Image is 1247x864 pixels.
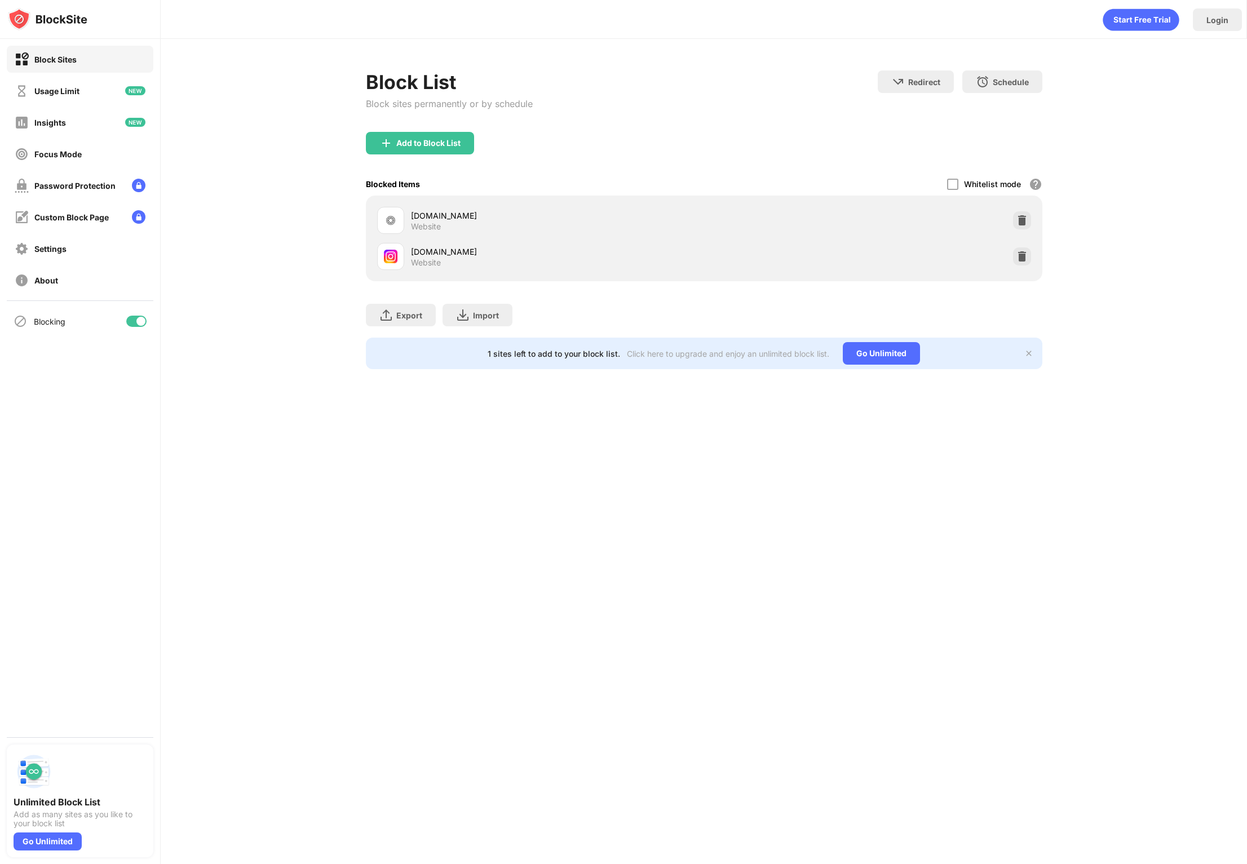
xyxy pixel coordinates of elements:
[14,314,27,328] img: blocking-icon.svg
[366,70,533,94] div: Block List
[384,250,397,263] img: favicons
[411,246,704,258] div: [DOMAIN_NAME]
[132,210,145,224] img: lock-menu.svg
[34,181,116,190] div: Password Protection
[627,349,829,358] div: Click here to upgrade and enjoy an unlimited block list.
[411,258,441,268] div: Website
[132,179,145,192] img: lock-menu.svg
[15,273,29,287] img: about-off.svg
[1206,15,1228,25] div: Login
[15,116,29,130] img: insights-off.svg
[15,179,29,193] img: password-protection-off.svg
[15,52,29,67] img: block-on.svg
[396,139,461,148] div: Add to Block List
[15,210,29,224] img: customize-block-page-off.svg
[15,242,29,256] img: settings-off.svg
[15,147,29,161] img: focus-off.svg
[15,84,29,98] img: time-usage-off.svg
[964,179,1021,189] div: Whitelist mode
[908,77,940,87] div: Redirect
[1024,349,1033,358] img: x-button.svg
[34,149,82,159] div: Focus Mode
[411,210,704,221] div: [DOMAIN_NAME]
[34,317,65,326] div: Blocking
[34,55,77,64] div: Block Sites
[488,349,620,358] div: 1 sites left to add to your block list.
[993,77,1029,87] div: Schedule
[125,118,145,127] img: new-icon.svg
[14,810,147,828] div: Add as many sites as you like to your block list
[396,311,422,320] div: Export
[34,118,66,127] div: Insights
[384,214,397,227] img: favicons
[14,832,82,850] div: Go Unlimited
[14,751,54,792] img: push-block-list.svg
[34,276,58,285] div: About
[366,98,533,109] div: Block sites permanently or by schedule
[34,86,79,96] div: Usage Limit
[125,86,145,95] img: new-icon.svg
[34,244,67,254] div: Settings
[843,342,920,365] div: Go Unlimited
[411,221,441,232] div: Website
[1103,8,1179,31] div: animation
[8,8,87,30] img: logo-blocksite.svg
[34,212,109,222] div: Custom Block Page
[14,796,147,808] div: Unlimited Block List
[366,179,420,189] div: Blocked Items
[473,311,499,320] div: Import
